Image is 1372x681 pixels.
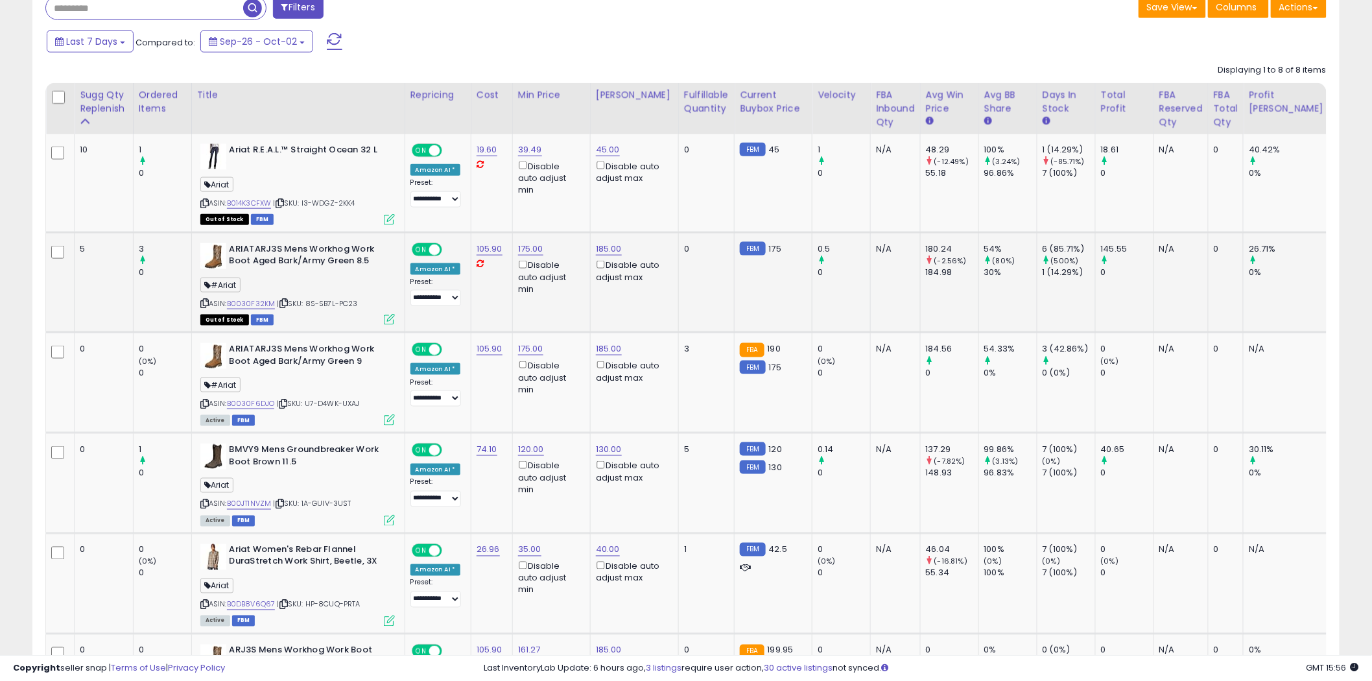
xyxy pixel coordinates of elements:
span: Columns [1216,1,1257,14]
div: 0 (0%) [1043,367,1095,379]
div: Total Profit [1101,88,1148,115]
div: 55.18 [926,167,978,179]
div: 3 [684,343,724,355]
img: 41dRv4ouXkL._SL40_.jpg [200,544,226,570]
span: | SKU: HP-8CUQ-PRTA [278,599,361,610]
div: Disable auto adjust min [518,258,580,295]
a: 175.00 [518,342,543,355]
small: (0%) [139,356,157,366]
a: 3 listings [646,662,682,674]
div: 145.55 [1101,243,1153,255]
div: [PERSON_NAME] [596,88,673,102]
div: FBA Reserved Qty [1159,88,1203,129]
div: 0% [1249,167,1331,179]
div: 96.83% [984,467,1037,479]
div: Min Price [518,88,585,102]
span: 45 [769,143,780,156]
small: FBM [740,442,765,456]
div: 7 (100%) [1043,467,1095,479]
div: 0 [1101,267,1153,278]
div: 0 [139,167,191,179]
div: 0 [139,467,191,479]
div: 0 [1101,167,1153,179]
div: N/A [1249,544,1321,556]
div: 0 [139,343,191,355]
div: seller snap | | [13,662,225,675]
div: 1 (14.29%) [1043,144,1095,156]
div: 0 [926,367,978,379]
div: Ordered Items [139,88,186,115]
span: FBM [232,415,255,426]
span: All listings that are currently out of stock and unavailable for purchase on Amazon [200,214,249,225]
div: Displaying 1 to 8 of 8 items [1218,64,1327,77]
div: 0 [1101,467,1153,479]
small: (-85.71%) [1051,156,1085,167]
small: (3.13%) [993,456,1019,466]
div: 0 [139,567,191,579]
b: ARIATARJ3S Mens Workhog Work Boot Aged Bark/Army Green 9 [230,343,387,370]
div: Preset: [410,478,461,507]
small: (-2.56%) [934,256,967,266]
div: 7 (100%) [1043,544,1095,556]
span: | SKU: I3-WDGZ-2KK4 [274,198,355,208]
span: All listings that are currently out of stock and unavailable for purchase on Amazon [200,315,249,326]
div: 0 [684,243,724,255]
a: 40.00 [596,544,620,556]
div: N/A [876,144,910,156]
small: FBM [740,242,765,256]
div: Disable auto adjust max [596,258,668,283]
b: Ariat Women's Rebar Flannel DuraStretch Work Shirt, Beetle, 3X [230,544,387,571]
div: 0 [684,144,724,156]
div: 18.61 [1101,144,1153,156]
small: FBA [740,343,764,357]
div: N/A [876,243,910,255]
div: 0 [139,367,191,379]
span: ON [413,344,429,355]
small: (-7.82%) [934,456,965,466]
span: #Ariat [200,278,241,293]
div: 100% [984,567,1037,579]
div: 0 [818,267,870,278]
div: Title [197,88,399,102]
span: FBM [232,615,255,627]
div: 0 [80,444,123,455]
div: Fulfillable Quantity [684,88,729,115]
span: 120 [769,443,782,455]
div: Current Buybox Price [740,88,807,115]
small: (0%) [1043,556,1061,567]
span: ON [413,545,429,556]
div: 0 [818,567,870,579]
a: 185.00 [596,243,622,256]
div: 0 [1214,343,1234,355]
div: Preset: [410,178,461,208]
a: 19.60 [477,143,497,156]
span: #Ariat [200,377,241,392]
div: 0 [1101,367,1153,379]
div: Preset: [410,579,461,608]
a: 30 active listings [764,662,833,674]
div: Disable auto adjust max [596,559,668,584]
div: N/A [1159,444,1198,455]
div: 0 [139,267,191,278]
small: FBM [740,543,765,556]
div: 5 [684,444,724,455]
span: All listings currently available for purchase on Amazon [200,415,230,426]
div: 6 (85.71%) [1043,243,1095,255]
a: B014K3CFXW [227,198,272,209]
a: 130.00 [596,443,622,456]
small: FBM [740,460,765,474]
span: Sep-26 - Oct-02 [220,35,297,48]
span: Ariat [200,478,233,493]
b: Ariat R.E.A.L.™ Straight Ocean 32 L [230,144,387,160]
div: 99.86% [984,444,1037,455]
div: 96.86% [984,167,1037,179]
div: 0 [818,367,870,379]
span: | SKU: 8S-SB7L-PC23 [278,298,358,309]
div: 40.65 [1101,444,1153,455]
span: | SKU: 1A-GUIV-3UST [274,499,351,509]
div: 148.93 [926,467,978,479]
div: Disable auto adjust max [596,359,668,384]
div: N/A [1159,343,1198,355]
th: Please note that this number is a calculation based on your required days of coverage and your ve... [75,83,134,134]
div: Amazon AI * [410,363,461,375]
